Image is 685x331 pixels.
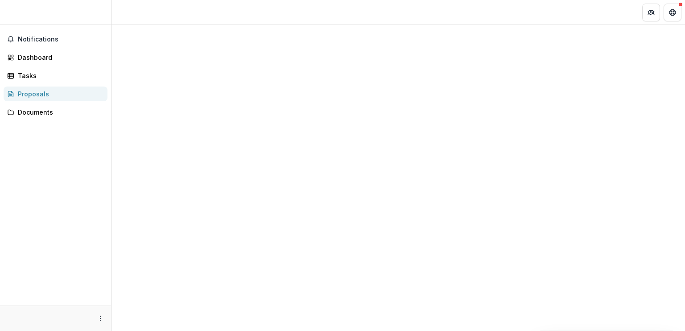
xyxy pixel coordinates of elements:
[664,4,681,21] button: Get Help
[4,105,107,120] a: Documents
[95,313,106,324] button: More
[4,68,107,83] a: Tasks
[4,50,107,65] a: Dashboard
[4,32,107,46] button: Notifications
[18,36,104,43] span: Notifications
[4,87,107,101] a: Proposals
[18,89,100,99] div: Proposals
[18,71,100,80] div: Tasks
[18,53,100,62] div: Dashboard
[18,108,100,117] div: Documents
[642,4,660,21] button: Partners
